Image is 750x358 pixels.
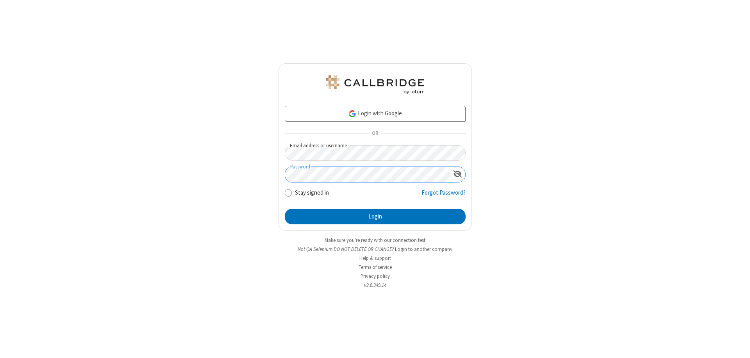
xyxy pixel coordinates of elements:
img: QA Selenium DO NOT DELETE OR CHANGE [324,75,426,94]
div: Show password [450,167,465,181]
li: v2.6.349.14 [279,281,472,289]
button: Login [285,209,466,224]
span: OR [369,128,381,139]
a: Make sure you're ready with our connection test [325,237,425,243]
a: Forgot Password? [421,188,466,203]
button: Login to another company [395,245,452,253]
a: Help & support [359,255,391,261]
input: Password [285,167,450,182]
img: google-icon.png [348,109,357,118]
input: Email address or username [285,145,466,161]
a: Privacy policy [361,273,390,279]
li: Not QA Selenium DO NOT DELETE OR CHANGE? [279,245,472,253]
label: Stay signed in [295,188,329,197]
a: Login with Google [285,106,466,122]
a: Terms of service [359,264,392,270]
